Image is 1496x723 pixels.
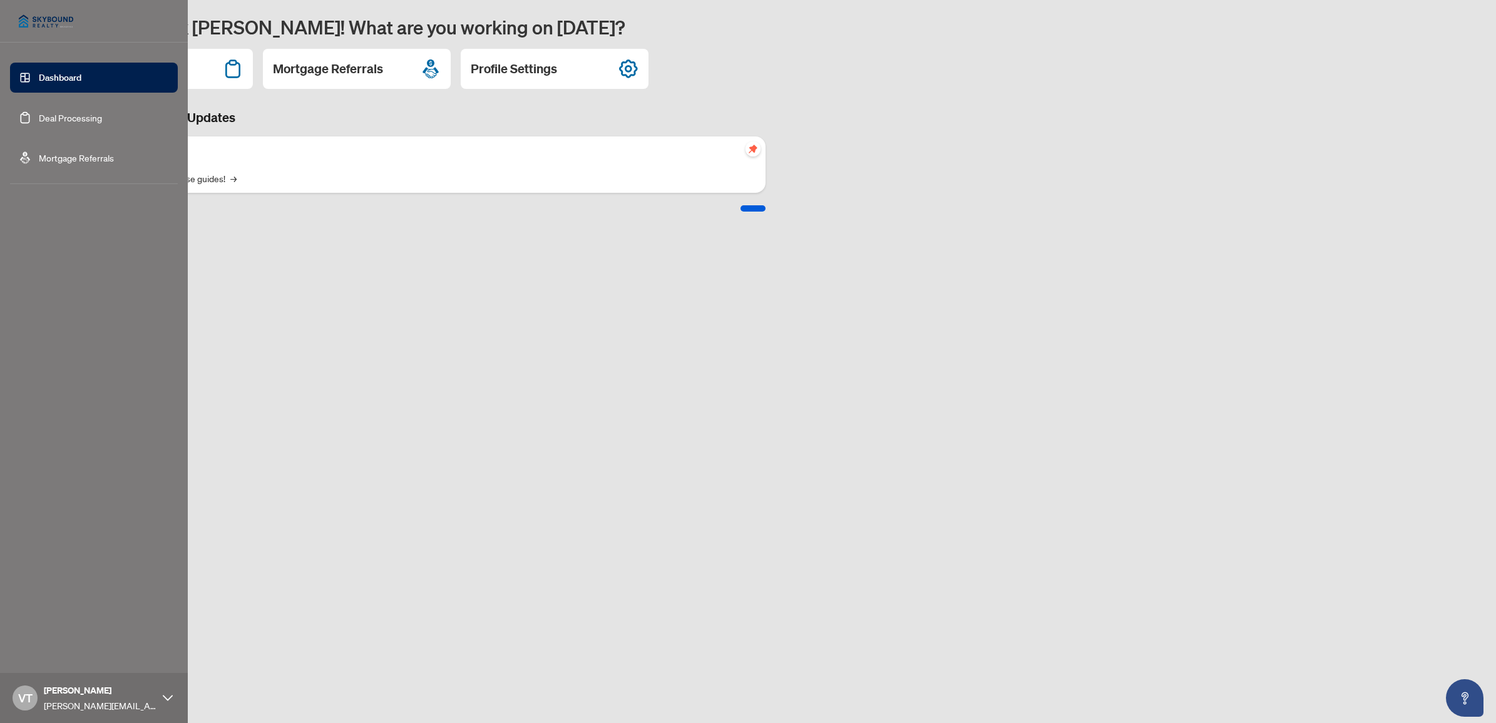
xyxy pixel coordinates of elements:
[230,172,237,185] span: →
[471,60,557,78] h2: Profile Settings
[273,60,383,78] h2: Mortgage Referrals
[18,689,33,707] span: VT
[10,6,82,36] img: logo
[1446,679,1483,717] button: Open asap
[745,141,761,156] span: pushpin
[131,144,756,158] p: Self-Help
[44,699,156,712] span: [PERSON_NAME][EMAIL_ADDRESS][DOMAIN_NAME]
[39,72,81,83] a: Dashboard
[39,152,114,163] a: Mortgage Referrals
[65,15,1481,39] h1: Welcome back [PERSON_NAME]! What are you working on [DATE]?
[65,109,766,126] h3: Brokerage & Industry Updates
[39,112,102,123] a: Deal Processing
[44,684,156,697] span: [PERSON_NAME]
